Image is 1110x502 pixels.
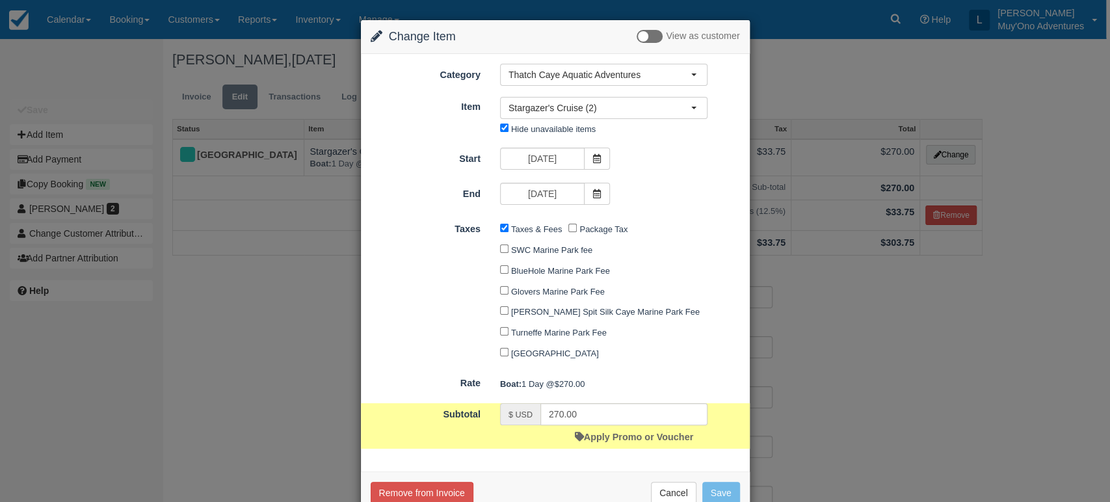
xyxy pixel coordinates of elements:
[511,245,592,255] label: SWC Marine Park fee
[575,432,693,442] a: Apply Promo or Voucher
[511,287,605,297] label: Glovers Marine Park Fee
[389,30,456,43] span: Change Item
[500,379,522,389] strong: Boat
[511,307,700,317] label: [PERSON_NAME] Spit Silk Caye Marine Park Fee
[511,124,596,134] label: Hide unavailable items
[511,328,607,337] label: Turneffe Marine Park Fee
[666,31,739,42] span: View as customer
[490,373,750,395] div: 1 Day @
[555,379,585,389] span: $270.00
[511,224,562,234] label: Taxes & Fees
[361,403,490,421] label: Subtotal
[361,96,490,114] label: Item
[361,183,490,201] label: End
[509,101,691,114] span: Stargazer's Cruise (2)
[579,224,628,234] label: Package Tax
[511,266,610,276] label: BlueHole Marine Park Fee
[509,68,691,81] span: Thatch Caye Aquatic Adventures
[500,97,707,119] button: Stargazer's Cruise (2)
[511,349,599,358] label: [GEOGRAPHIC_DATA]
[509,410,533,419] small: $ USD
[361,218,490,236] label: Taxes
[361,64,490,82] label: Category
[361,148,490,166] label: Start
[500,64,707,86] button: Thatch Caye Aquatic Adventures
[361,372,490,390] label: Rate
